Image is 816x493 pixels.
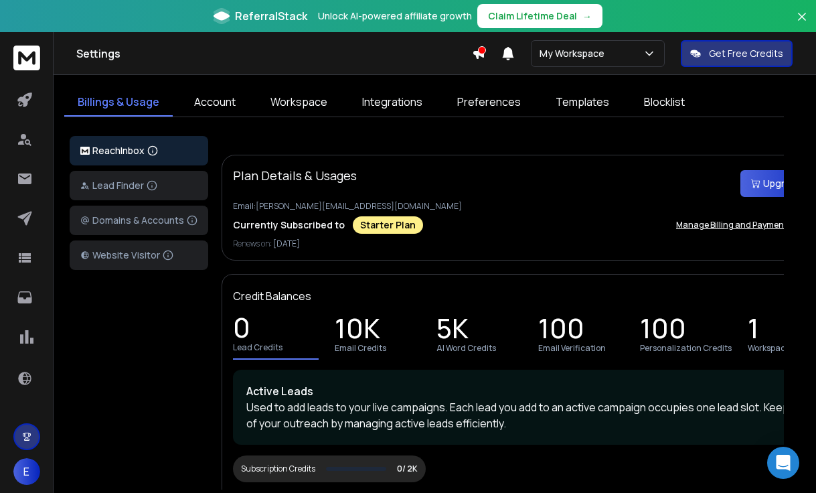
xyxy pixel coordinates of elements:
p: Email Verification [538,343,606,354]
button: Get Free Credits [681,40,793,67]
p: My Workspace [540,47,610,60]
p: 0/ 2K [397,464,418,474]
p: Personalization Credits [640,343,732,354]
p: Lead Credits [233,342,282,353]
p: AI Word Credits [436,343,496,354]
div: Starter Plan [353,216,423,234]
button: Lead Finder [70,171,208,200]
p: 0 [233,321,250,340]
p: 100 [538,322,584,340]
p: 10K [335,322,380,340]
a: Templates [542,88,623,117]
p: Email Credits [335,343,386,354]
p: Currently Subscribed to [233,218,345,232]
button: ReachInbox [70,136,208,165]
span: [DATE] [273,238,300,249]
span: ReferralStack [235,8,307,24]
p: 5K [436,322,469,340]
div: Open Intercom Messenger [767,447,799,479]
p: Get Free Credits [709,47,783,60]
h1: Settings [76,46,472,62]
button: E [13,458,40,485]
a: Account [181,88,249,117]
img: logo [80,147,90,155]
p: Unlock AI-powered affiliate growth [318,9,472,23]
p: Workspaces [748,343,794,354]
a: Billings & Usage [64,88,173,117]
p: 100 [640,322,686,340]
span: → [582,9,592,23]
div: Subscription Credits [241,464,315,474]
button: Claim Lifetime Deal→ [477,4,602,28]
a: Workspace [257,88,341,117]
button: Domains & Accounts [70,206,208,235]
p: Credit Balances [233,288,311,304]
button: Close banner [793,8,811,40]
a: Blocklist [631,88,698,117]
a: Integrations [349,88,436,117]
button: Website Visitor [70,240,208,270]
p: Plan Details & Usages [233,166,357,185]
a: Preferences [444,88,534,117]
p: 1 [748,322,759,340]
